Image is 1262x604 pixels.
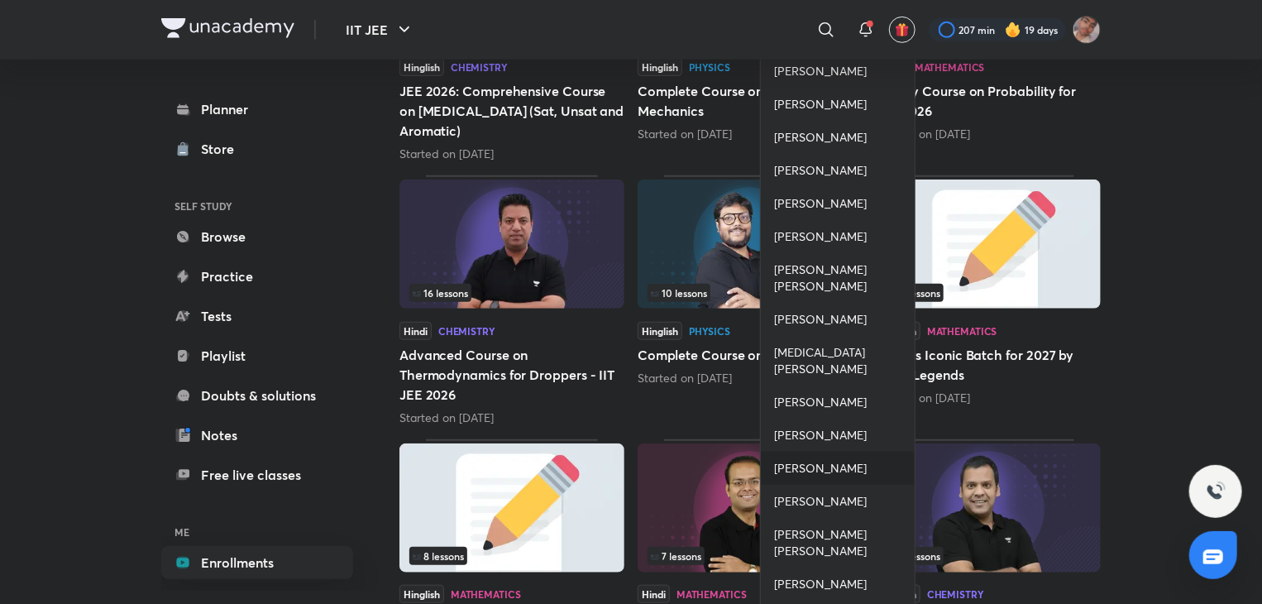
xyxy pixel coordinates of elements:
a: [MEDICAL_DATA][PERSON_NAME] [761,336,915,386]
div: infocontainer [886,284,1091,302]
div: Chemistry [438,326,495,336]
span: [PERSON_NAME] [774,129,867,146]
button: IIT JEE [336,13,424,46]
img: Thumbnail [399,443,624,573]
span: [PERSON_NAME] [PERSON_NAME] [774,526,901,559]
img: Company Logo [161,18,294,38]
div: Mathematics [676,589,747,599]
div: infocontainer [409,547,614,565]
div: infosection [886,547,1091,565]
div: infosection [648,547,853,565]
a: [PERSON_NAME] [PERSON_NAME] [761,253,915,303]
span: [PERSON_NAME] [774,311,867,328]
span: 16 lessons [413,288,468,298]
img: Rahul 2026 [1073,16,1101,44]
img: Thumbnail [638,180,863,309]
a: Practice [161,260,353,293]
img: Thumbnail [399,180,624,309]
a: [PERSON_NAME] [761,419,915,452]
a: Enrollments [161,546,353,579]
div: infocontainer [409,284,614,302]
a: Notes [161,419,353,452]
button: avatar [889,17,915,43]
div: Started on Jul 27 [876,390,1101,406]
h6: SELF STUDY [161,192,353,220]
span: [PERSON_NAME] [774,228,867,245]
div: Mathematics [915,62,985,72]
span: 8 lessons [413,551,464,561]
div: Store [201,139,244,159]
div: Chemistry [927,589,984,599]
a: [PERSON_NAME] [761,568,915,601]
a: Doubts & solutions [161,379,353,412]
div: infosection [409,284,614,302]
a: [PERSON_NAME] [761,386,915,419]
div: [PERSON_NAME] [761,121,915,154]
div: Complete Course on Electrostatics [638,175,863,425]
span: 10 lessons [651,288,707,298]
div: infocontainer [648,284,853,302]
span: [PERSON_NAME] [774,576,867,592]
h5: Advanced Course on Thermodynamics for Droppers - IIT JEE 2026 [399,345,624,405]
span: [PERSON_NAME] [774,96,867,113]
div: [PERSON_NAME] [761,485,915,518]
h5: Theory Course on Probability for JEE 2026 [876,81,1101,121]
div: left [886,547,1091,565]
span: [PERSON_NAME] [774,493,867,510]
div: left [886,284,1091,302]
div: Nimbus Iconic Batch for 2027 by Team Legends [876,175,1101,425]
span: Hinglish [638,58,682,76]
div: Mathematics [927,326,997,336]
a: Browse [161,220,353,253]
img: Thumbnail [638,443,863,573]
a: Company Logo [161,18,294,42]
div: Physics [689,326,730,336]
a: [PERSON_NAME] [PERSON_NAME] [761,518,915,568]
a: [PERSON_NAME] [761,88,915,121]
a: Tests [161,300,353,333]
a: [PERSON_NAME] [761,154,915,187]
div: Started on Oct 1 [876,126,1101,142]
span: [PERSON_NAME] [774,394,867,410]
a: [PERSON_NAME] [761,220,915,253]
a: [PERSON_NAME] [761,55,915,88]
div: [PERSON_NAME] [761,452,915,485]
span: Hindi [638,585,670,603]
div: Started on Sep 2 [399,146,624,162]
a: Playlist [161,339,353,372]
a: Free live classes [161,458,353,491]
a: [PERSON_NAME] [761,303,915,336]
div: Started on Sep 26 [638,370,863,386]
span: Hinglish [399,585,444,603]
div: Physics [689,62,730,72]
span: [PERSON_NAME] [774,162,867,179]
div: Started on Sep 8 [399,410,624,426]
div: infosection [409,547,614,565]
span: [PERSON_NAME] [PERSON_NAME] [774,261,901,295]
h6: ME [161,518,353,546]
img: streak [1005,22,1021,38]
span: [PERSON_NAME] [774,427,867,443]
h5: Complete Course on Electrostatics [638,345,863,365]
span: [MEDICAL_DATA][PERSON_NAME] [774,344,901,377]
h5: Nimbus Iconic Batch for 2027 by Team Legends [876,345,1101,385]
span: 7 lessons [651,551,701,561]
div: infosection [648,284,853,302]
a: [PERSON_NAME] [761,187,915,220]
div: infocontainer [648,547,853,565]
span: [PERSON_NAME] [774,63,867,79]
div: left [648,547,853,565]
a: Store [161,132,353,165]
img: ttu [1206,482,1226,501]
div: infosection [886,284,1091,302]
